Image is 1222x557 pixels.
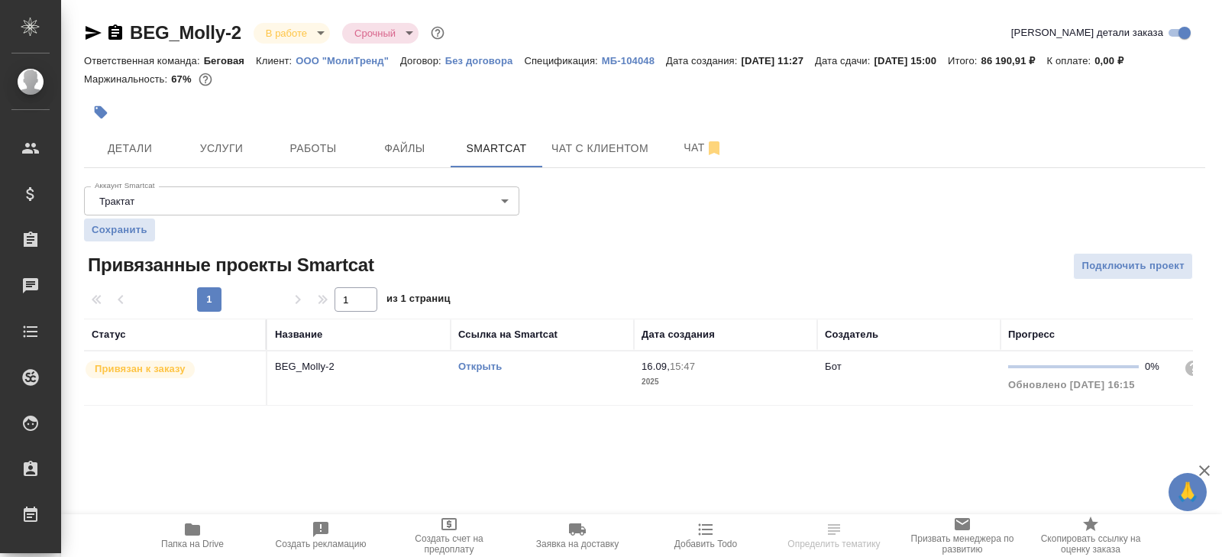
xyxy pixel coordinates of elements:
[261,27,312,40] button: В работе
[1145,359,1172,374] div: 0%
[84,55,204,66] p: Ответственная команда:
[445,55,525,66] p: Без договора
[254,23,330,44] div: В работе
[276,539,367,549] span: Создать рекламацию
[458,361,502,372] a: Открыть
[741,55,815,66] p: [DATE] 11:27
[95,195,139,208] button: Трактат
[460,139,533,158] span: Smartcat
[898,514,1026,557] button: Призвать менеджера по развитию
[1094,55,1135,66] p: 0,00 ₽
[815,55,874,66] p: Дата сдачи:
[667,138,740,157] span: Чат
[1081,257,1185,275] span: Подключить проект
[981,55,1047,66] p: 86 190,91 ₽
[342,23,419,44] div: В работе
[275,359,443,374] p: BEG_Molly-2
[907,533,1017,555] span: Призвать менеджера по развитию
[204,55,256,66] p: Беговая
[770,514,898,557] button: Определить тематику
[1008,327,1055,342] div: Прогресс
[84,253,374,277] span: Привязанные проекты Smartcat
[296,55,400,66] p: ООО "МолиТренд"
[296,53,400,66] a: ООО "МолиТренд"
[670,361,695,372] p: 15:47
[84,219,155,241] button: Сохранить
[874,55,948,66] p: [DATE] 15:00
[92,327,126,342] div: Статус
[276,139,350,158] span: Работы
[92,222,147,238] span: Сохранить
[385,514,513,557] button: Создать счет на предоплату
[161,539,224,549] span: Папка на Drive
[1047,55,1095,66] p: К оплате:
[1036,533,1146,555] span: Скопировать ссылку на оценку заказа
[128,514,257,557] button: Папка на Drive
[106,24,124,42] button: Скопировать ссылку
[1175,476,1201,508] span: 🙏
[428,23,448,43] button: Доп статусы указывают на важность/срочность заказа
[948,55,981,66] p: Итого:
[705,139,723,157] svg: Отписаться
[602,55,666,66] p: МБ-104048
[84,73,171,85] p: Маржинальность:
[1008,379,1135,390] span: Обновлено [DATE] 16:15
[275,327,322,342] div: Название
[84,96,118,129] button: Добавить тэг
[825,327,878,342] div: Создатель
[787,539,880,549] span: Определить тематику
[171,73,195,85] p: 67%
[386,290,451,312] span: из 1 страниц
[536,539,619,549] span: Заявка на доставку
[350,27,400,40] button: Срочный
[257,514,385,557] button: Создать рекламацию
[185,139,258,158] span: Услуги
[642,514,770,557] button: Добавить Todo
[642,374,810,390] p: 2025
[394,533,504,555] span: Создать счет на предоплату
[1011,25,1163,40] span: [PERSON_NAME] детали заказа
[666,55,741,66] p: Дата создания:
[95,361,186,377] p: Привязан к заказу
[642,361,670,372] p: 16.09,
[84,24,102,42] button: Скопировать ссылку для ЯМессенджера
[551,139,648,158] span: Чат с клиентом
[196,70,215,89] button: 23870.65 RUB;
[1026,514,1155,557] button: Скопировать ссылку на оценку заказа
[445,53,525,66] a: Без договора
[642,327,715,342] div: Дата создания
[458,327,558,342] div: Ссылка на Smartcat
[130,22,241,43] a: BEG_Molly-2
[368,139,441,158] span: Файлы
[524,55,601,66] p: Спецификация:
[825,361,842,372] p: Бот
[256,55,296,66] p: Клиент:
[1073,253,1193,280] button: Подключить проект
[1169,473,1207,511] button: 🙏
[513,514,642,557] button: Заявка на доставку
[93,139,166,158] span: Детали
[602,53,666,66] a: МБ-104048
[674,539,737,549] span: Добавить Todo
[400,55,445,66] p: Договор:
[84,186,519,215] div: Трактат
